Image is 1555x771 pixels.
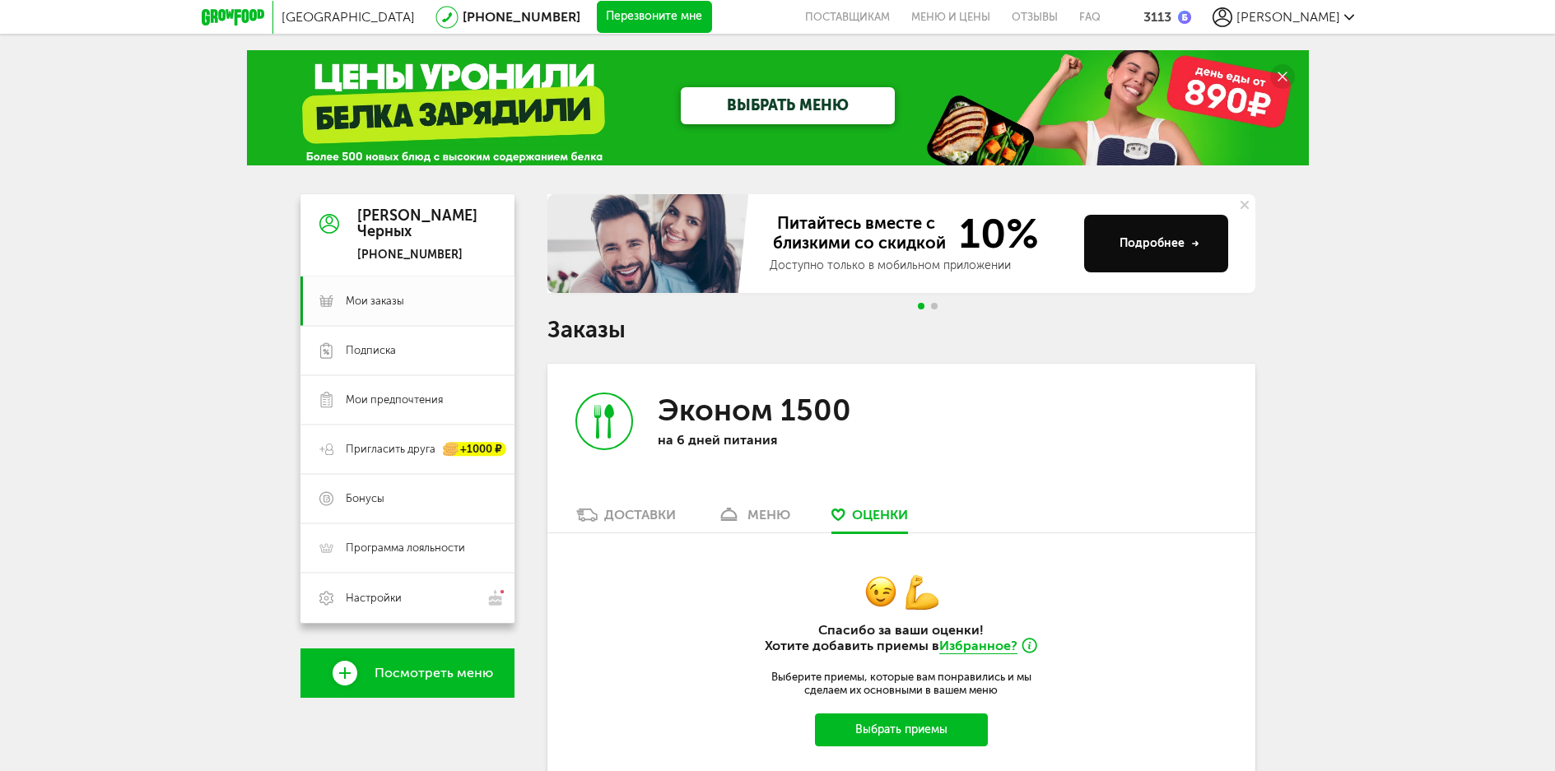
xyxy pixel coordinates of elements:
a: Настройки [300,573,514,623]
img: simle-hand.5232cd2.png [906,574,938,610]
span: Избранное? [939,638,1017,654]
span: Подписка [346,343,396,358]
div: меню [747,507,790,523]
span: [GEOGRAPHIC_DATA] [282,9,415,25]
a: Программа лояльности [300,523,514,573]
a: Бонусы [300,474,514,523]
span: Мои предпочтения [346,392,443,407]
a: меню [709,506,798,532]
h2: Спасибо за ваши оценки! Хотите добавить приемы в [737,622,1066,654]
span: Пригласить друга [346,442,435,457]
a: Подписка [300,326,514,375]
span: Программа лояльности [346,541,465,555]
span: Посмотреть меню [375,666,493,680]
div: Подробнее [1120,235,1199,252]
button: Перезвоните мне [597,1,712,34]
h1: Заказы [547,319,1255,341]
span: [PERSON_NAME] [1236,9,1340,25]
a: Пригласить друга +1000 ₽ [300,425,514,474]
img: family-banner.579af9d.jpg [547,194,753,293]
a: Посмотреть меню [300,648,514,698]
div: Доступно только в мобильном приложении [770,258,1071,274]
span: 10% [949,213,1039,254]
button: Выбрать приемы [815,713,988,746]
a: [PHONE_NUMBER] [463,9,580,25]
span: Go to slide 1 [918,303,924,309]
span: Мои заказы [346,294,404,309]
a: Доставки [568,506,684,532]
img: simle-1.41f4253.png [864,575,897,608]
p: Выберите приемы, которые вам понравились и мы сделаем их основными в вашем меню [761,671,1041,697]
div: 3113 [1143,9,1171,25]
a: ВЫБРАТЬ МЕНЮ [681,87,895,124]
a: Мои заказы [300,276,514,326]
span: Настройки [346,591,402,606]
div: [PHONE_NUMBER] [357,248,477,262]
div: [PERSON_NAME] Черных [357,208,477,241]
span: Go to slide 2 [931,303,938,309]
span: Оценки [852,507,908,523]
a: Мои предпочтения [300,375,514,425]
span: Бонусы [346,491,384,506]
p: на 6 дней питания [658,432,872,448]
a: Оценки [823,506,916,532]
div: Доставки [604,507,676,523]
button: Подробнее [1084,215,1228,272]
img: bonus_b.cdccf46.png [1178,11,1191,24]
div: +1000 ₽ [444,443,506,457]
span: Питайтесь вместе с близкими со скидкой [770,213,949,254]
h3: Эконом 1500 [658,392,851,428]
